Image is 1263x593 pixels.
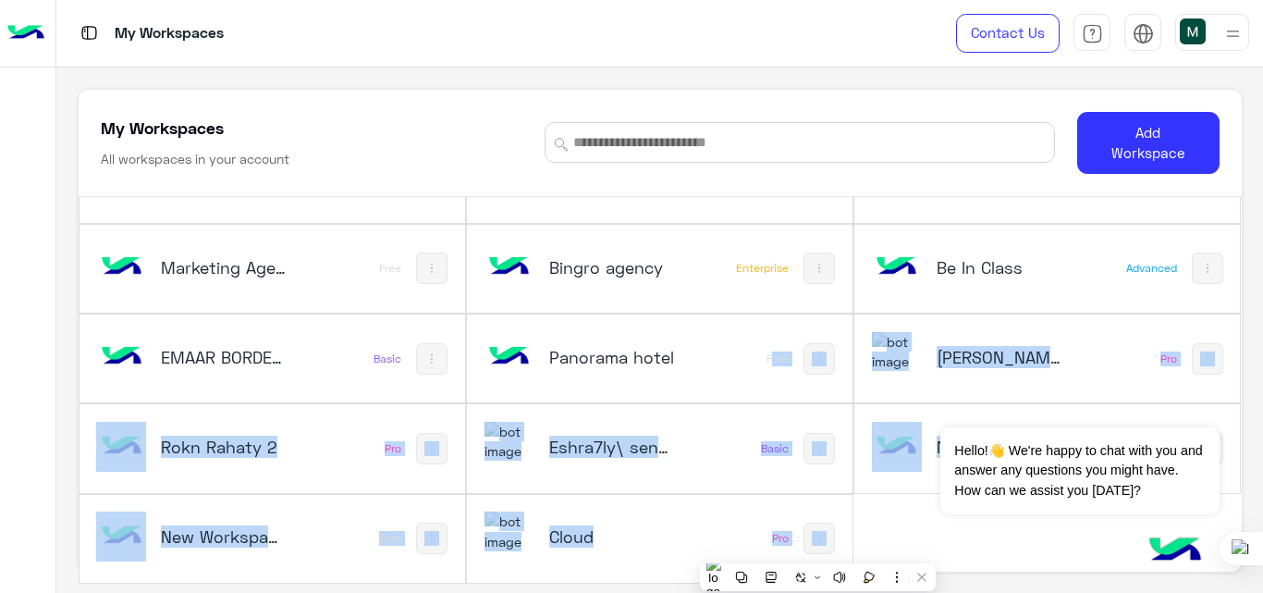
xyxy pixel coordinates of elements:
h5: EMAAR BORDER CONSULTING ENGINEER [161,346,288,368]
a: tab [1073,14,1110,53]
h5: New Workspace 1 [161,525,288,548]
div: Free [379,531,401,546]
img: bot image [484,332,534,382]
img: tab [78,21,101,44]
img: bot image [96,242,146,292]
img: bot image [96,512,146,562]
img: Logo [7,14,44,53]
div: Pro [772,531,789,546]
div: Enterprise [736,261,789,276]
img: hulul-logo.png [1143,519,1208,584]
img: profile [1221,22,1245,45]
div: Free [379,261,401,276]
h5: Panorama hotel [549,346,676,368]
img: bot image [96,332,146,382]
h5: Be In Class [937,256,1063,278]
div: Pro [385,441,401,456]
h5: Bingro agency [549,256,676,278]
div: Basic [374,352,401,366]
span: Hello!👋 We're happy to chat with you and answer any questions you might have. How can we assist y... [940,427,1219,514]
img: bot image [96,422,146,472]
img: 114503081745937 [484,422,534,462]
img: bot image [872,242,922,292]
h5: Rokn Rahaty [937,346,1063,368]
p: My Workspaces [115,21,224,46]
img: bot image [484,242,534,292]
div: Basic [761,441,789,456]
h5: Marketing Agency_copy_1 [161,256,288,278]
img: tab [1133,23,1154,44]
h5: Eshra7ly\ send OTP USD [549,436,676,458]
img: tab [1082,23,1103,44]
h5: Rokn Rahaty 2 [161,436,288,458]
img: bot image [872,422,922,472]
img: 317874714732967 [484,512,534,551]
div: Advanced [1126,261,1177,276]
div: Pro [1160,352,1177,366]
h5: My Workspaces [101,117,224,139]
h5: New Workspace 1 [937,436,1063,458]
h5: Cloud [549,525,676,548]
h6: All workspaces in your account [101,150,289,168]
a: Contact Us [956,14,1060,53]
div: Free [766,352,789,366]
button: Add Workspace [1077,112,1220,174]
img: 322853014244696 [872,332,922,372]
img: userImage [1180,19,1206,44]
